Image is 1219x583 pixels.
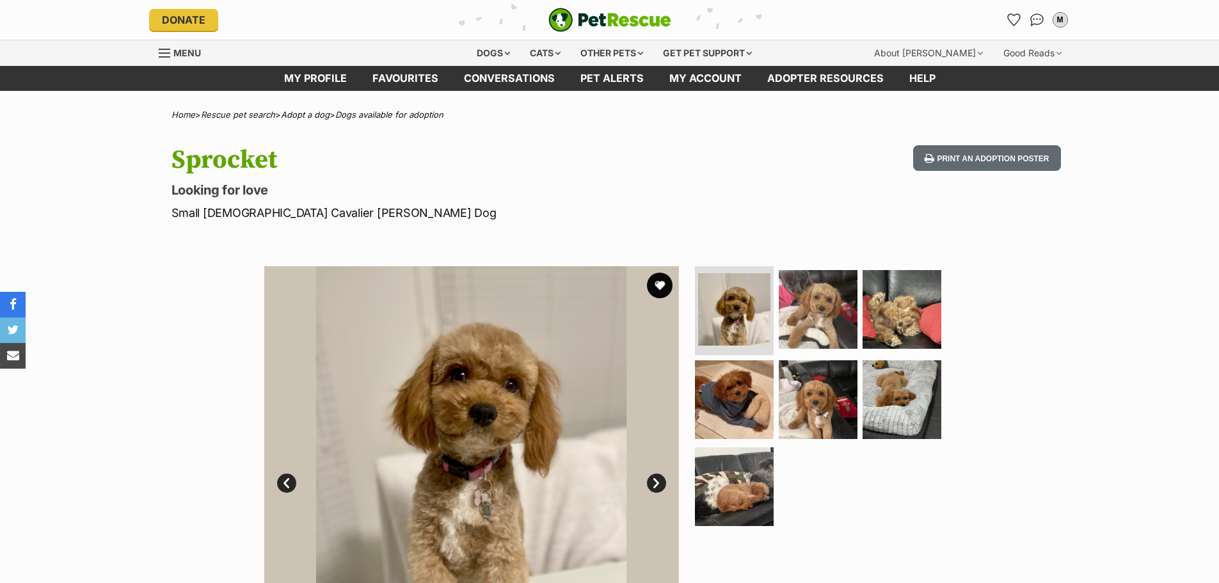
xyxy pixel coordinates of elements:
a: Home [171,109,195,120]
img: Photo of Sprocket [698,273,770,346]
a: Donate [149,9,218,31]
p: Looking for love [171,181,713,199]
div: About [PERSON_NAME] [865,40,992,66]
img: chat-41dd97257d64d25036548639549fe6c8038ab92f7586957e7f3b1b290dea8141.svg [1030,13,1044,26]
a: Next [647,474,666,493]
a: Help [896,66,948,91]
img: Photo of Sprocket [863,360,941,439]
img: Photo of Sprocket [779,270,857,349]
div: Cats [521,40,570,66]
button: favourite [647,273,673,298]
a: Adopter resources [754,66,896,91]
div: Good Reads [994,40,1071,66]
img: Photo of Sprocket [695,447,774,526]
a: Menu [159,40,210,63]
img: logo-e224e6f780fb5917bec1dbf3a21bbac754714ae5b6737aabdf751b685950b380.svg [548,8,671,32]
a: Adopt a dog [281,109,330,120]
a: My account [657,66,754,91]
img: Photo of Sprocket [779,360,857,439]
p: Small [DEMOGRAPHIC_DATA] Cavalier [PERSON_NAME] Dog [171,204,713,221]
div: Other pets [571,40,652,66]
a: Prev [277,474,296,493]
img: Photo of Sprocket [863,270,941,349]
a: PetRescue [548,8,671,32]
div: > > > [139,110,1080,120]
h1: Sprocket [171,145,713,175]
ul: Account quick links [1004,10,1071,30]
div: Dogs [468,40,519,66]
a: conversations [451,66,568,91]
button: My account [1050,10,1071,30]
div: Get pet support [654,40,761,66]
a: Dogs available for adoption [335,109,443,120]
a: My profile [271,66,360,91]
img: Photo of Sprocket [695,360,774,439]
a: Rescue pet search [201,109,275,120]
a: Conversations [1027,10,1048,30]
a: Favourites [360,66,451,91]
button: Print an adoption poster [913,145,1060,172]
div: M [1054,13,1067,26]
span: Menu [173,47,201,58]
a: Pet alerts [568,66,657,91]
a: Favourites [1004,10,1024,30]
